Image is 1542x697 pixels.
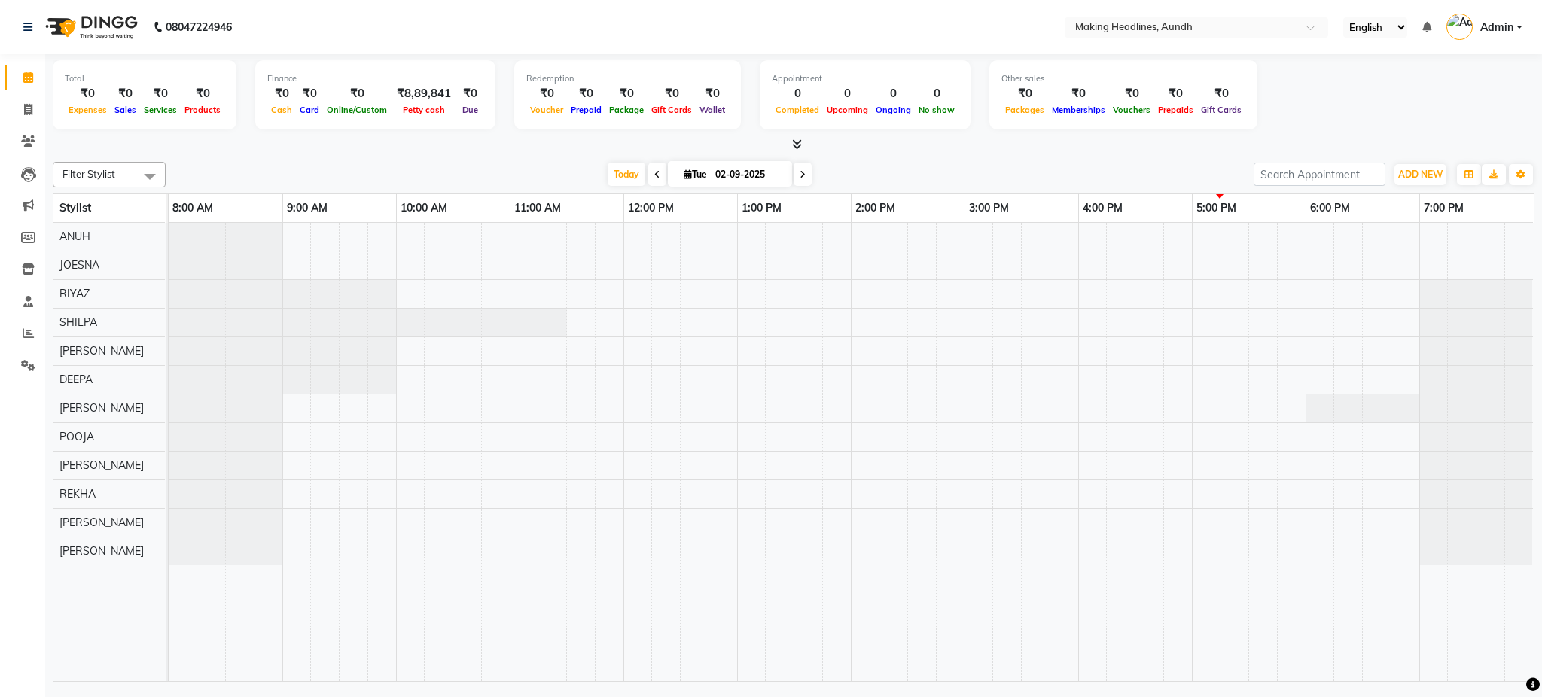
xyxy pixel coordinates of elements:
[166,6,232,48] b: 08047224946
[296,85,323,102] div: ₹0
[872,85,915,102] div: 0
[391,85,457,102] div: ₹8,89,841
[772,85,823,102] div: 0
[823,85,872,102] div: 0
[605,85,648,102] div: ₹0
[696,85,729,102] div: ₹0
[567,85,605,102] div: ₹0
[59,516,144,529] span: [PERSON_NAME]
[296,105,323,115] span: Card
[526,85,567,102] div: ₹0
[59,487,96,501] span: REKHA
[59,287,90,300] span: RIYAZ
[323,105,391,115] span: Online/Custom
[1001,85,1048,102] div: ₹0
[59,458,144,472] span: [PERSON_NAME]
[62,168,115,180] span: Filter Stylist
[772,105,823,115] span: Completed
[772,72,958,85] div: Appointment
[1109,105,1154,115] span: Vouchers
[111,105,140,115] span: Sales
[1109,85,1154,102] div: ₹0
[1079,197,1126,219] a: 4:00 PM
[323,85,391,102] div: ₹0
[397,197,451,219] a: 10:00 AM
[872,105,915,115] span: Ongoing
[1001,72,1245,85] div: Other sales
[1394,164,1446,185] button: ADD NEW
[1398,169,1443,180] span: ADD NEW
[1197,85,1245,102] div: ₹0
[526,72,729,85] div: Redemption
[965,197,1013,219] a: 3:00 PM
[915,85,958,102] div: 0
[181,85,224,102] div: ₹0
[267,85,296,102] div: ₹0
[823,105,872,115] span: Upcoming
[680,169,711,180] span: Tue
[59,344,144,358] span: [PERSON_NAME]
[738,197,785,219] a: 1:00 PM
[459,105,482,115] span: Due
[526,105,567,115] span: Voucher
[399,105,449,115] span: Petty cash
[711,163,786,186] input: 2025-09-02
[1254,163,1385,186] input: Search Appointment
[852,197,899,219] a: 2:00 PM
[1154,85,1197,102] div: ₹0
[915,105,958,115] span: No show
[1193,197,1240,219] a: 5:00 PM
[457,85,483,102] div: ₹0
[38,6,142,48] img: logo
[1480,20,1513,35] span: Admin
[1001,105,1048,115] span: Packages
[624,197,678,219] a: 12:00 PM
[283,197,331,219] a: 9:00 AM
[140,85,181,102] div: ₹0
[1446,14,1473,40] img: Admin
[648,105,696,115] span: Gift Cards
[605,105,648,115] span: Package
[59,401,144,415] span: [PERSON_NAME]
[567,105,605,115] span: Prepaid
[65,105,111,115] span: Expenses
[608,163,645,186] span: Today
[696,105,729,115] span: Wallet
[1420,197,1467,219] a: 7:00 PM
[1306,197,1354,219] a: 6:00 PM
[1048,85,1109,102] div: ₹0
[267,72,483,85] div: Finance
[510,197,565,219] a: 11:00 AM
[59,373,93,386] span: DEEPA
[648,85,696,102] div: ₹0
[65,85,111,102] div: ₹0
[111,85,140,102] div: ₹0
[59,258,99,272] span: JOESNA
[267,105,296,115] span: Cash
[59,315,97,329] span: SHILPA
[59,430,94,443] span: POOJA
[1154,105,1197,115] span: Prepaids
[1048,105,1109,115] span: Memberships
[169,197,217,219] a: 8:00 AM
[59,201,91,215] span: Stylist
[181,105,224,115] span: Products
[59,230,90,243] span: ANUH
[65,72,224,85] div: Total
[140,105,181,115] span: Services
[59,544,144,558] span: [PERSON_NAME]
[1197,105,1245,115] span: Gift Cards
